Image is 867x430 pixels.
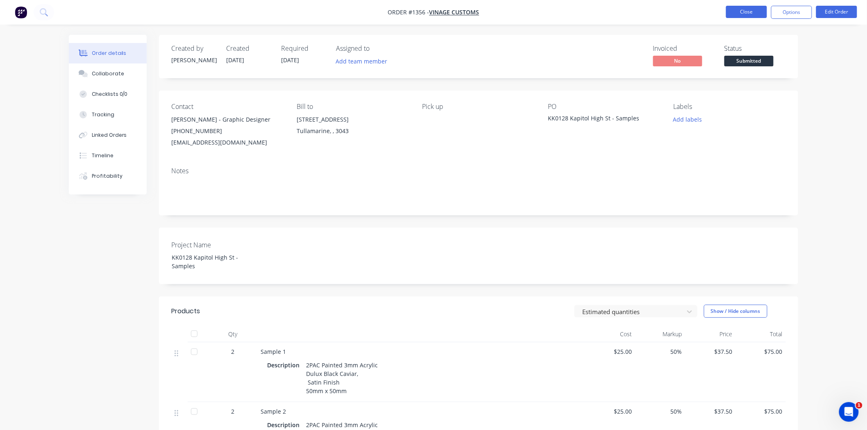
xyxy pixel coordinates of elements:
[724,56,774,68] button: Submitted
[15,6,27,18] img: Factory
[653,45,715,52] div: Invoiced
[331,56,392,67] button: Add team member
[739,347,783,356] span: $75.00
[736,326,786,342] div: Total
[69,166,147,186] button: Profitability
[171,114,284,148] div: [PERSON_NAME] - Graphic Designer[PHONE_NUMBER][EMAIL_ADDRESS][DOMAIN_NAME]
[429,9,479,16] a: Vinage Customs
[635,326,686,342] div: Markup
[166,251,268,272] div: KK0128 Kapitol High St - Samples
[92,70,124,77] div: Collaborate
[281,45,326,52] div: Required
[171,114,284,125] div: [PERSON_NAME] - Graphic Designer
[69,125,147,145] button: Linked Orders
[724,56,774,66] span: Submitted
[171,45,216,52] div: Created by
[171,103,284,111] div: Contact
[69,84,147,104] button: Checklists 0/0
[69,145,147,166] button: Timeline
[92,50,127,57] div: Order details
[674,103,786,111] div: Labels
[639,407,683,416] span: 50%
[336,56,392,67] button: Add team member
[771,6,812,19] button: Options
[639,347,683,356] span: 50%
[261,348,286,355] span: Sample 1
[689,347,733,356] span: $37.50
[267,359,303,371] div: Description
[726,6,767,18] button: Close
[171,125,284,137] div: [PHONE_NUMBER]
[171,137,284,148] div: [EMAIL_ADDRESS][DOMAIN_NAME]
[231,347,234,356] span: 2
[548,103,660,111] div: PO
[171,240,274,250] label: Project Name
[231,407,234,416] span: 2
[588,407,632,416] span: $25.00
[261,407,286,415] span: Sample 2
[839,402,859,422] iframe: Intercom live chat
[69,104,147,125] button: Tracking
[92,91,128,98] div: Checklists 0/0
[422,103,535,111] div: Pick up
[208,326,257,342] div: Qty
[816,6,857,18] button: Edit Order
[588,347,632,356] span: $25.00
[856,402,862,409] span: 1
[281,56,299,64] span: [DATE]
[388,9,429,16] span: Order #1356 -
[92,172,123,180] div: Profitability
[92,131,127,139] div: Linked Orders
[297,114,409,125] div: [STREET_ADDRESS]
[171,306,200,316] div: Products
[669,114,706,125] button: Add labels
[92,152,113,159] div: Timeline
[226,45,271,52] div: Created
[724,45,786,52] div: Status
[92,111,114,118] div: Tracking
[297,114,409,140] div: [STREET_ADDRESS]Tullamarine, , 3043
[297,125,409,137] div: Tullamarine, , 3043
[653,56,702,66] span: No
[704,305,767,318] button: Show / Hide columns
[336,45,418,52] div: Assigned to
[297,103,409,111] div: Bill to
[171,167,786,175] div: Notes
[171,56,216,64] div: [PERSON_NAME]
[689,407,733,416] span: $37.50
[303,359,381,397] div: 2PAC Painted 3mm Acrylic Dulux Black Caviar, Satin Finish 50mm x 50mm
[585,326,635,342] div: Cost
[685,326,736,342] div: Price
[69,43,147,63] button: Order details
[69,63,147,84] button: Collaborate
[226,56,244,64] span: [DATE]
[548,114,650,125] div: KK0128 Kapitol High St - Samples
[739,407,783,416] span: $75.00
